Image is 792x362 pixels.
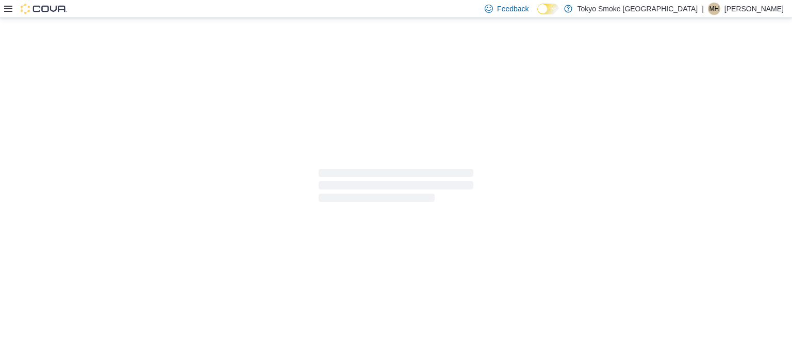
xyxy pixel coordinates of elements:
input: Dark Mode [537,4,559,14]
p: | [702,3,704,15]
p: [PERSON_NAME] [724,3,784,15]
span: MH [709,3,719,15]
div: Makaela Harkness [708,3,720,15]
img: Cova [21,4,67,14]
span: Loading [319,171,473,204]
p: Tokyo Smoke [GEOGRAPHIC_DATA] [577,3,698,15]
span: Feedback [497,4,529,14]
